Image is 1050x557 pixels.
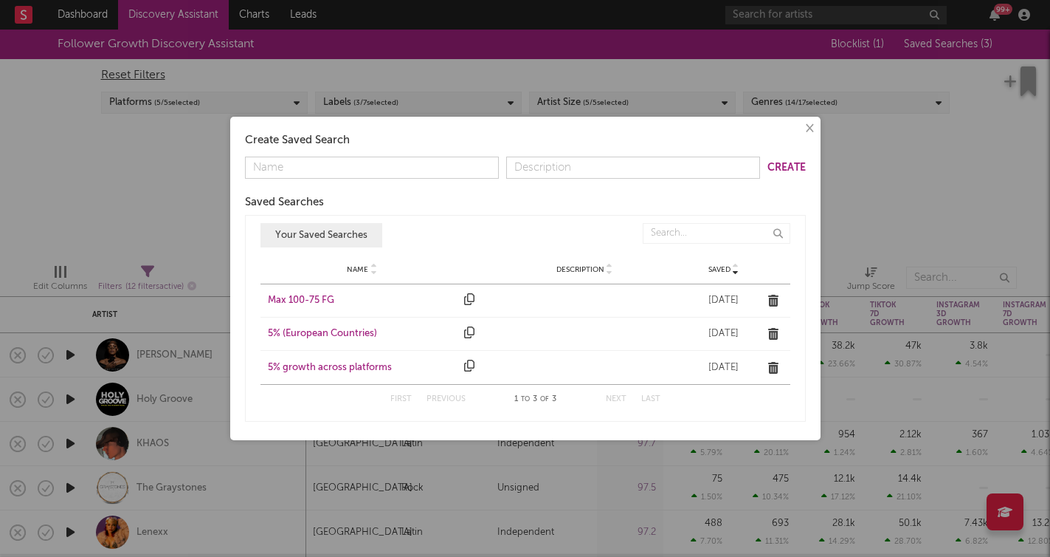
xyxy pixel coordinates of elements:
input: Description [506,157,760,179]
span: Description [556,265,604,274]
button: × [801,120,817,137]
button: Last [641,395,660,403]
a: 5% (European Countries) [268,327,457,341]
div: [DATE] [687,293,761,308]
span: to [521,396,530,403]
a: Max 100-75 FG [268,293,457,308]
div: [DATE] [687,360,761,375]
button: Your Saved Searches [260,223,382,247]
span: of [540,396,549,403]
button: Create [767,163,806,173]
button: Previous [426,395,466,403]
a: 5% growth across platforms [268,360,457,375]
span: Saved [708,265,730,274]
span: Name [347,265,368,274]
div: 1 3 3 [495,391,576,409]
input: Name [245,157,499,179]
input: Search... [643,223,790,244]
div: [DATE] [687,327,761,341]
button: Next [606,395,626,403]
div: Saved Searches [245,194,806,211]
button: First [390,395,412,403]
div: Create Saved Search [245,131,806,149]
